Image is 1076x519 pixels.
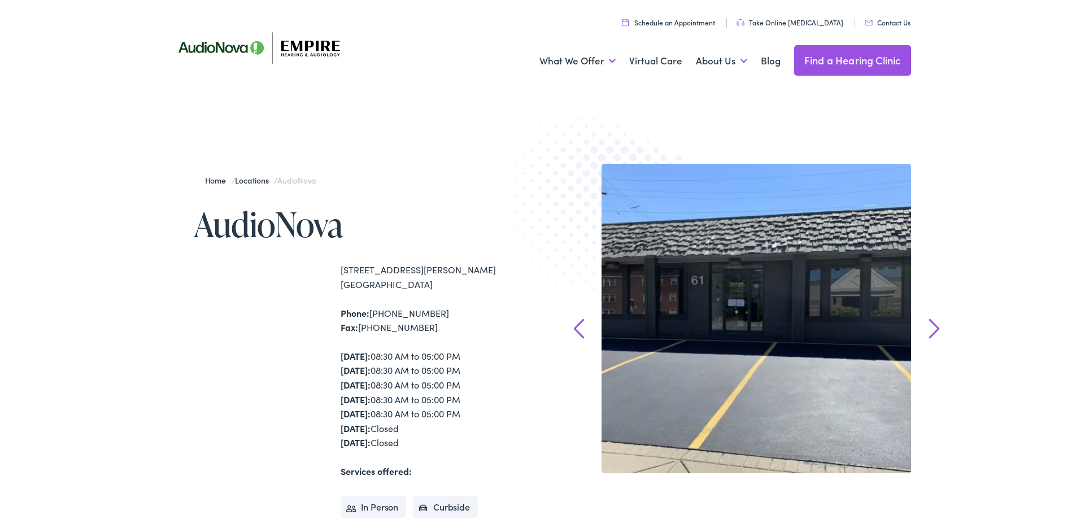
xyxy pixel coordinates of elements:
[761,40,781,82] a: Blog
[762,482,796,516] a: 2
[622,18,715,27] a: Schedule an Appointment
[622,19,629,26] img: utility icon
[235,175,274,186] a: Locations
[629,40,682,82] a: Virtual Care
[341,364,371,376] strong: [DATE]:
[341,307,369,319] strong: Phone:
[573,319,584,339] a: Prev
[277,175,316,186] span: AudioNova
[929,319,939,339] a: Next
[717,482,751,516] a: 1
[194,206,538,243] h1: AudioNova
[794,45,911,76] a: Find a Hearing Clinic
[341,349,538,450] div: 08:30 AM to 05:00 PM 08:30 AM to 05:00 PM 08:30 AM to 05:00 PM 08:30 AM to 05:00 PM 08:30 AM to 0...
[205,175,232,186] a: Home
[341,465,412,477] strong: Services offered:
[413,496,478,518] li: Curbside
[341,436,371,448] strong: [DATE]:
[696,40,747,82] a: About Us
[865,20,873,25] img: utility icon
[539,40,616,82] a: What We Offer
[737,18,843,27] a: Take Online [MEDICAL_DATA]
[341,321,358,333] strong: Fax:
[341,422,371,434] strong: [DATE]:
[205,175,316,186] span: / /
[341,496,407,518] li: In Person
[341,263,538,291] div: [STREET_ADDRESS][PERSON_NAME] [GEOGRAPHIC_DATA]
[341,393,371,405] strong: [DATE]:
[341,306,538,335] div: [PHONE_NUMBER] [PHONE_NUMBER]
[341,407,371,420] strong: [DATE]:
[341,350,371,362] strong: [DATE]:
[737,19,744,26] img: utility icon
[341,378,371,391] strong: [DATE]:
[865,18,911,27] a: Contact Us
